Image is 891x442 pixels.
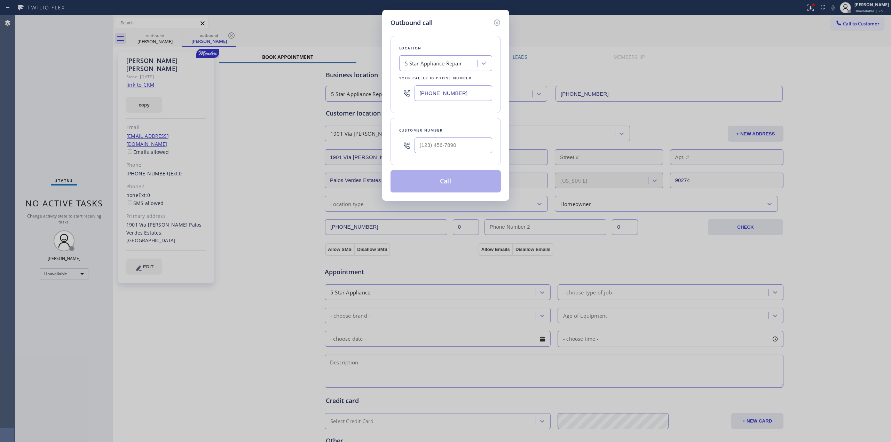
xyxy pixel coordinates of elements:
div: Location [399,45,492,52]
div: 5 Star Appliance Repair [405,60,462,68]
input: (123) 456-7890 [415,85,492,101]
div: Your caller id phone number [399,74,492,82]
input: (123) 456-7890 [415,137,492,153]
div: Customer number [399,127,492,134]
h5: Outbound call [391,18,433,27]
button: Call [391,170,501,192]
